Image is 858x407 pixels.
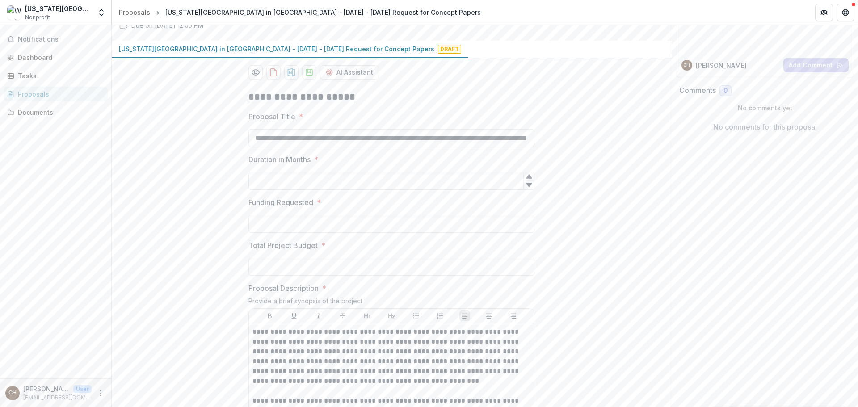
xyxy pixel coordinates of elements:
[411,310,421,321] button: Bullet List
[18,53,101,62] div: Dashboard
[7,5,21,20] img: Washington University in St. Louis
[484,310,494,321] button: Align Center
[115,6,154,19] a: Proposals
[248,240,318,251] p: Total Project Budget
[248,154,311,165] p: Duration in Months
[438,45,461,54] span: Draft
[248,197,313,208] p: Funding Requested
[248,283,319,294] p: Proposal Description
[248,297,534,308] div: Provide a brief synopsis of the project
[320,65,379,80] button: AI Assistant
[4,105,108,120] a: Documents
[679,86,716,95] h2: Comments
[386,310,397,321] button: Heading 2
[25,13,50,21] span: Nonprofit
[131,21,203,30] p: Due on [DATE] 12:05 PM
[508,310,519,321] button: Align Right
[119,44,434,54] p: [US_STATE][GEOGRAPHIC_DATA] in [GEOGRAPHIC_DATA] - [DATE] - [DATE] Request for Concept Papers
[73,385,92,393] p: User
[18,108,101,117] div: Documents
[683,63,690,67] div: Chad Henry
[723,87,728,95] span: 0
[815,4,833,21] button: Partners
[713,122,817,132] p: No comments for this proposal
[337,310,348,321] button: Strike
[4,32,108,46] button: Notifications
[95,388,106,399] button: More
[4,68,108,83] a: Tasks
[165,8,481,17] div: [US_STATE][GEOGRAPHIC_DATA] in [GEOGRAPHIC_DATA] - [DATE] - [DATE] Request for Concept Papers
[25,4,92,13] div: [US_STATE][GEOGRAPHIC_DATA] in [GEOGRAPHIC_DATA][PERSON_NAME]
[23,394,92,402] p: [EMAIL_ADDRESS][DOMAIN_NAME]
[265,310,275,321] button: Bold
[95,4,108,21] button: Open entity switcher
[289,310,299,321] button: Underline
[8,390,17,396] div: Chad Henry
[4,87,108,101] a: Proposals
[248,111,295,122] p: Proposal Title
[115,6,484,19] nav: breadcrumb
[362,310,373,321] button: Heading 1
[837,4,854,21] button: Get Help
[679,103,851,113] p: No comments yet
[4,50,108,65] a: Dashboard
[783,58,849,72] button: Add Comment
[266,65,281,80] button: download-proposal
[313,310,324,321] button: Italicize
[248,65,263,80] button: Preview 3359a5a5-79a6-4c76-b0ae-e95b2d69f678-0.pdf
[696,61,747,70] p: [PERSON_NAME]
[119,8,150,17] div: Proposals
[18,89,101,99] div: Proposals
[284,65,299,80] button: download-proposal
[18,71,101,80] div: Tasks
[435,310,446,321] button: Ordered List
[302,65,316,80] button: download-proposal
[18,36,104,43] span: Notifications
[23,384,70,394] p: [PERSON_NAME]
[459,310,470,321] button: Align Left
